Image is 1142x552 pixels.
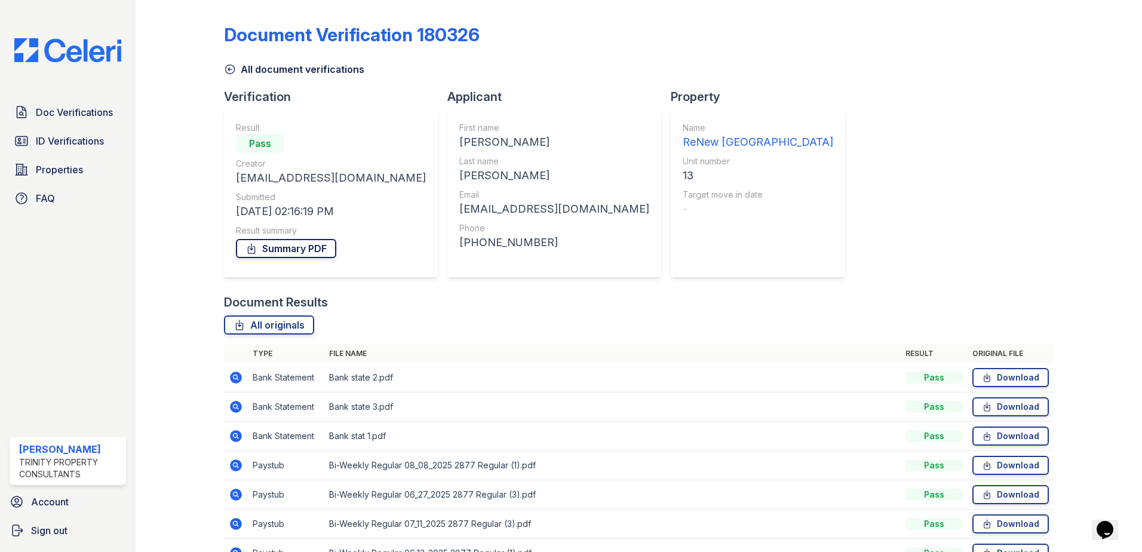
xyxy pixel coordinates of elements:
div: First name [459,122,649,134]
div: Name [683,122,833,134]
img: CE_Logo_Blue-a8612792a0a2168367f1c8372b55b34899dd931a85d93a1a3d3e32e68fde9ad4.png [5,38,131,62]
div: Trinity Property Consultants [19,456,121,480]
a: Sign out [5,519,131,542]
a: All originals [224,315,314,335]
div: [PHONE_NUMBER] [459,234,649,251]
a: FAQ [10,186,126,210]
a: Download [972,456,1049,475]
td: Bi-Weekly Regular 06_27_2025 2877 Regular (3).pdf [324,480,901,510]
div: Submitted [236,191,426,203]
div: [EMAIL_ADDRESS][DOMAIN_NAME] [236,170,426,186]
div: Applicant [447,88,671,105]
td: Paystub [248,510,324,539]
td: Bank state 3.pdf [324,392,901,422]
span: Account [31,495,69,509]
div: Pass [905,459,963,471]
td: Bank Statement [248,363,324,392]
div: Email [459,189,649,201]
div: Result [236,122,426,134]
div: Pass [905,430,963,442]
span: Doc Verifications [36,105,113,119]
a: ID Verifications [10,129,126,153]
div: Pass [905,372,963,384]
td: Bank Statement [248,422,324,451]
div: - [683,201,833,217]
span: Sign out [31,523,67,538]
div: [DATE] 02:16:19 PM [236,203,426,220]
div: Pass [905,518,963,530]
td: Bi-Weekly Regular 07_11_2025 2877 Regular (3).pdf [324,510,901,539]
a: Download [972,485,1049,504]
div: 13 [683,167,833,184]
div: [PERSON_NAME] [459,167,649,184]
span: ID Verifications [36,134,104,148]
div: Unit number [683,155,833,167]
iframe: chat widget [1092,504,1130,540]
div: Pass [905,489,963,501]
div: Document Results [224,294,328,311]
div: [PERSON_NAME] [19,442,121,456]
div: [PERSON_NAME] [459,134,649,151]
div: Result summary [236,225,426,237]
td: Bank stat 1.pdf [324,422,901,451]
td: Paystub [248,451,324,480]
a: All document verifications [224,62,364,76]
a: Download [972,427,1049,446]
td: Bank Statement [248,392,324,422]
div: Target move in date [683,189,833,201]
th: Type [248,344,324,363]
th: File name [324,344,901,363]
div: ReNew [GEOGRAPHIC_DATA] [683,134,833,151]
th: Result [901,344,968,363]
div: [EMAIL_ADDRESS][DOMAIN_NAME] [459,201,649,217]
div: Pass [236,134,284,153]
span: Properties [36,162,83,177]
span: FAQ [36,191,55,206]
a: Summary PDF [236,239,336,258]
td: Bank state 2.pdf [324,363,901,392]
a: Properties [10,158,126,182]
a: Account [5,490,131,514]
a: Name ReNew [GEOGRAPHIC_DATA] [683,122,833,151]
td: Paystub [248,480,324,510]
th: Original file [968,344,1054,363]
div: Last name [459,155,649,167]
a: Download [972,368,1049,387]
div: Property [671,88,855,105]
a: Doc Verifications [10,100,126,124]
div: Document Verification 180326 [224,24,480,45]
td: Bi-Weekly Regular 08_08_2025 2877 Regular (1).pdf [324,451,901,480]
div: Pass [905,401,963,413]
a: Download [972,397,1049,416]
div: Verification [224,88,447,105]
div: Creator [236,158,426,170]
div: Phone [459,222,649,234]
a: Download [972,514,1049,533]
